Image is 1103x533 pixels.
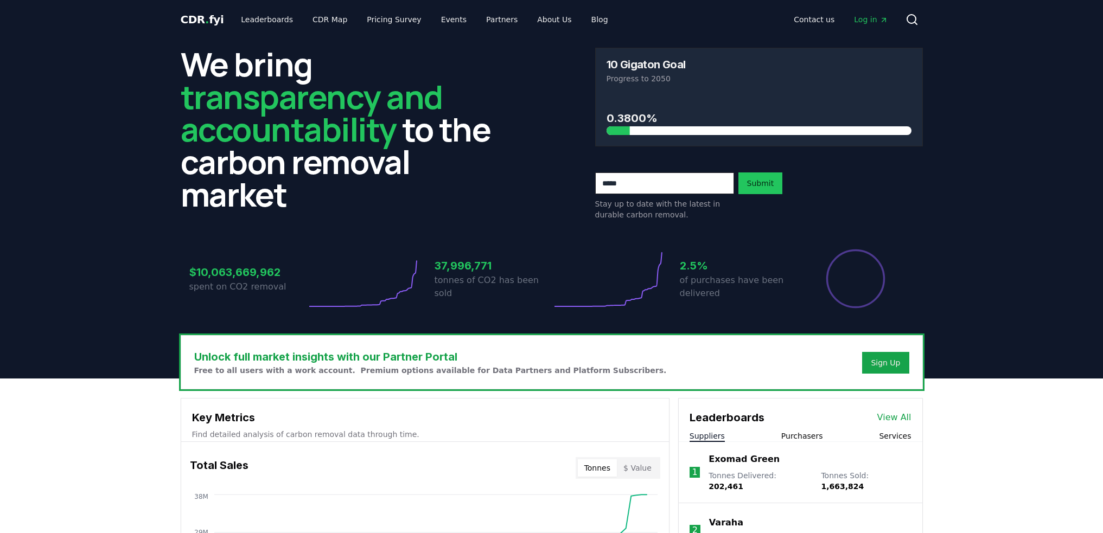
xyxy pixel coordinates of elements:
[821,482,864,491] span: 1,663,824
[181,12,224,27] a: CDR.fyi
[871,357,900,368] a: Sign Up
[738,172,783,194] button: Submit
[680,274,797,300] p: of purchases have been delivered
[862,352,909,374] button: Sign Up
[192,409,658,426] h3: Key Metrics
[194,365,667,376] p: Free to all users with a work account. Premium options available for Data Partners and Platform S...
[583,10,617,29] a: Blog
[304,10,356,29] a: CDR Map
[690,431,725,441] button: Suppliers
[680,258,797,274] h3: 2.5%
[690,409,764,426] h3: Leaderboards
[595,198,734,220] p: Stay up to date with the latest in durable carbon removal.
[358,10,430,29] a: Pricing Survey
[854,14,888,25] span: Log in
[785,10,843,29] a: Contact us
[435,274,552,300] p: tonnes of CO2 has been sold
[877,411,911,424] a: View All
[607,59,686,70] h3: 10 Gigaton Goal
[825,248,886,309] div: Percentage of sales delivered
[189,280,307,293] p: spent on CO2 removal
[607,73,911,84] p: Progress to 2050
[194,349,667,365] h3: Unlock full market insights with our Partner Portal
[181,48,508,210] h2: We bring to the carbon removal market
[821,470,911,492] p: Tonnes Sold :
[432,10,475,29] a: Events
[192,429,658,440] p: Find detailed analysis of carbon removal data through time.
[232,10,616,29] nav: Main
[232,10,302,29] a: Leaderboards
[709,482,743,491] span: 202,461
[709,453,780,466] a: Exomad Green
[194,493,208,500] tspan: 38M
[189,264,307,280] h3: $10,063,669,962
[578,459,617,477] button: Tonnes
[709,516,743,529] a: Varaha
[617,459,658,477] button: $ Value
[845,10,896,29] a: Log in
[607,110,911,126] h3: 0.3800%
[709,470,810,492] p: Tonnes Delivered :
[528,10,580,29] a: About Us
[879,431,911,441] button: Services
[190,457,248,479] h3: Total Sales
[181,13,224,26] span: CDR fyi
[785,10,896,29] nav: Main
[692,466,697,479] p: 1
[435,258,552,274] h3: 37,996,771
[181,74,443,151] span: transparency and accountability
[781,431,823,441] button: Purchasers
[477,10,526,29] a: Partners
[205,13,209,26] span: .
